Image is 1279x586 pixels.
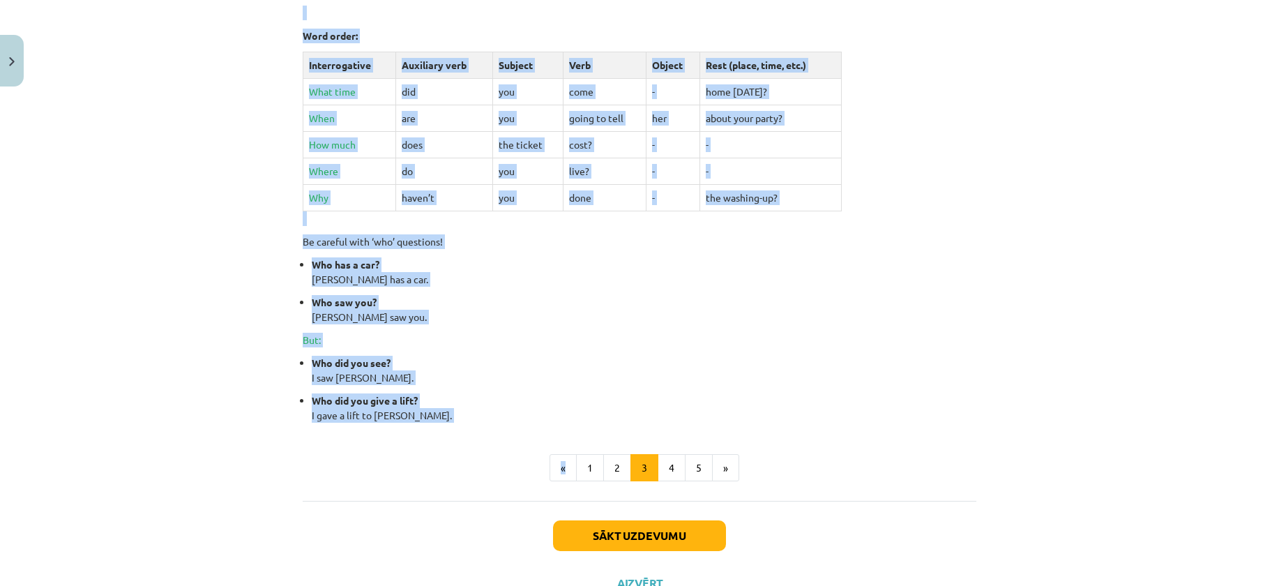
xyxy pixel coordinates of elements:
td: Object [646,52,700,78]
td: you [492,78,563,105]
td: do [396,158,492,184]
td: you [492,105,563,131]
td: her [646,105,700,131]
p: [PERSON_NAME] has a car. [312,257,976,287]
strong: Who did you see? [312,356,391,369]
p: [PERSON_NAME] saw you. [312,295,976,324]
span: When [309,112,335,124]
td: the ticket [492,131,563,158]
td: you [492,158,563,184]
img: icon-close-lesson-0947bae3869378f0d4975bcd49f059093ad1ed9edebbc8119c70593378902aed.svg [9,57,15,66]
td: cost? [563,131,646,158]
span: But: [303,333,321,346]
td: Auxiliary verb [396,52,492,78]
td: haven’t [396,184,492,211]
button: 4 [658,454,686,482]
td: - [646,158,700,184]
td: Subject [492,52,563,78]
button: » [712,454,739,482]
button: « [550,454,577,482]
td: - [646,184,700,211]
td: live? [563,158,646,184]
td: Verb [563,52,646,78]
td: are [396,105,492,131]
td: you [492,184,563,211]
strong: Who saw you? [312,296,377,308]
span: What time [309,85,356,98]
button: 3 [630,454,658,482]
td: going to tell [563,105,646,131]
span: Why [309,191,328,204]
nav: Page navigation example [303,454,976,482]
td: the washing-up? [700,184,842,211]
td: come [563,78,646,105]
td: - [700,131,842,158]
button: 2 [603,454,631,482]
td: - [646,78,700,105]
strong: Who has a car? [312,258,379,271]
p: I saw [PERSON_NAME]. [312,356,976,385]
td: - [646,131,700,158]
button: Sākt uzdevumu [553,520,726,551]
button: 5 [685,454,713,482]
span: Where [309,165,338,177]
td: Interrogative [303,52,396,78]
td: - [700,158,842,184]
p: Be careful with ‘who’ questions! [303,234,976,249]
td: home [DATE]? [700,78,842,105]
td: Rest (place, time, etc.) [700,52,842,78]
p: I gave a lift to [PERSON_NAME]. [312,393,976,423]
span: How much [309,138,356,151]
td: done [563,184,646,211]
td: did [396,78,492,105]
strong: Who did you give a lift? [312,394,418,407]
button: 1 [576,454,604,482]
td: does [396,131,492,158]
strong: Word order: [303,29,358,42]
td: about your party? [700,105,842,131]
